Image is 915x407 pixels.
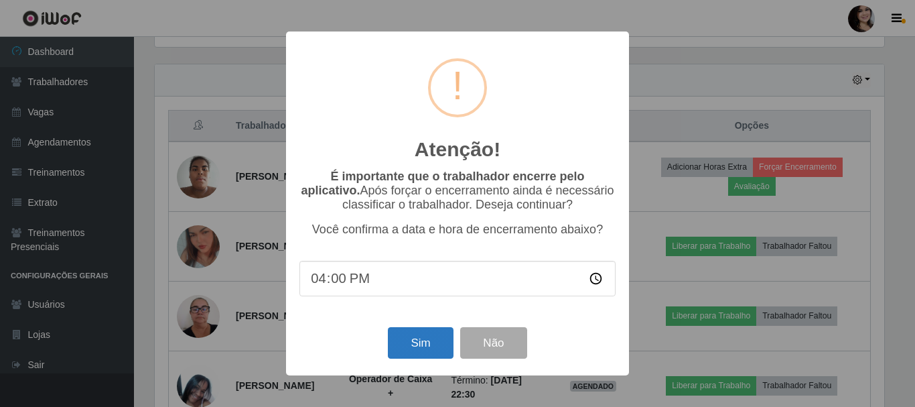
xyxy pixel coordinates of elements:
b: É importante que o trabalhador encerre pelo aplicativo. [301,170,584,197]
p: Após forçar o encerramento ainda é necessário classificar o trabalhador. Deseja continuar? [299,170,616,212]
p: Você confirma a data e hora de encerramento abaixo? [299,223,616,237]
button: Não [460,327,526,359]
button: Sim [388,327,453,359]
h2: Atenção! [415,137,500,162]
